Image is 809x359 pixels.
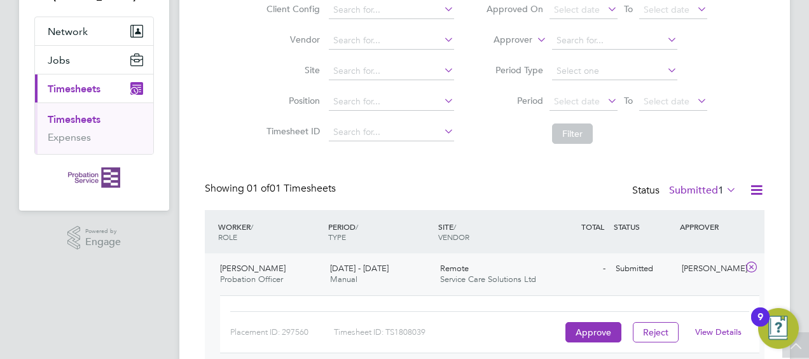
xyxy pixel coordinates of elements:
div: Status [632,182,739,200]
span: TOTAL [581,222,604,232]
button: Reject [633,322,679,342]
input: Search for... [329,1,454,19]
label: Site [263,64,320,76]
span: Service Care Solutions Ltd [440,274,536,285]
span: VENDOR [438,232,469,242]
span: Jobs [48,54,70,66]
div: Placement ID: 297560 [230,322,334,342]
div: - [544,258,611,279]
span: 01 of [247,182,270,195]
div: STATUS [611,215,677,238]
a: Timesheets [48,113,100,125]
input: Search for... [329,93,454,111]
a: Powered byEngage [67,226,121,250]
label: Approved On [486,3,543,15]
div: APPROVER [677,215,743,238]
div: Submitted [611,258,677,279]
div: Timesheets [35,102,153,154]
span: / [251,222,253,232]
div: PERIOD [325,215,435,248]
label: Vendor [263,34,320,45]
div: Timesheet ID: TS1808039 [334,322,562,342]
div: SITE [435,215,545,248]
div: Showing [205,182,338,195]
div: [PERSON_NAME] [677,258,743,279]
input: Select one [552,62,677,80]
span: Remote [440,263,469,274]
img: probationservice-logo-retina.png [68,167,120,188]
span: / [356,222,358,232]
span: Powered by [85,226,121,237]
label: Position [263,95,320,106]
label: Timesheet ID [263,125,320,137]
button: Timesheets [35,74,153,102]
span: Manual [330,274,357,285]
span: [DATE] - [DATE] [330,263,389,274]
span: / [453,222,456,232]
label: Period Type [486,64,543,76]
label: Submitted [669,184,736,197]
label: Period [486,95,543,106]
label: Approver [475,34,532,46]
input: Search for... [329,32,454,50]
a: Go to home page [34,167,154,188]
button: Jobs [35,46,153,74]
span: [PERSON_NAME] [220,263,286,274]
a: Expenses [48,131,91,143]
button: Approve [565,322,621,342]
span: Select date [554,4,600,15]
span: 1 [718,184,724,197]
input: Search for... [329,62,454,80]
span: Probation Officer [220,274,283,285]
button: Filter [552,123,593,144]
span: To [620,1,637,17]
input: Search for... [329,123,454,141]
span: Engage [85,237,121,248]
span: Timesheets [48,83,100,95]
button: Open Resource Center, 9 new notifications [758,308,799,349]
div: 9 [757,317,763,334]
div: WORKER [215,215,325,248]
span: To [620,92,637,109]
span: Select date [644,4,689,15]
span: Select date [554,95,600,107]
span: Select date [644,95,689,107]
button: Network [35,17,153,45]
span: Network [48,25,88,38]
label: Client Config [263,3,320,15]
span: ROLE [218,232,237,242]
a: View Details [695,327,742,337]
span: TYPE [328,232,346,242]
input: Search for... [552,32,677,50]
span: 01 Timesheets [247,182,336,195]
